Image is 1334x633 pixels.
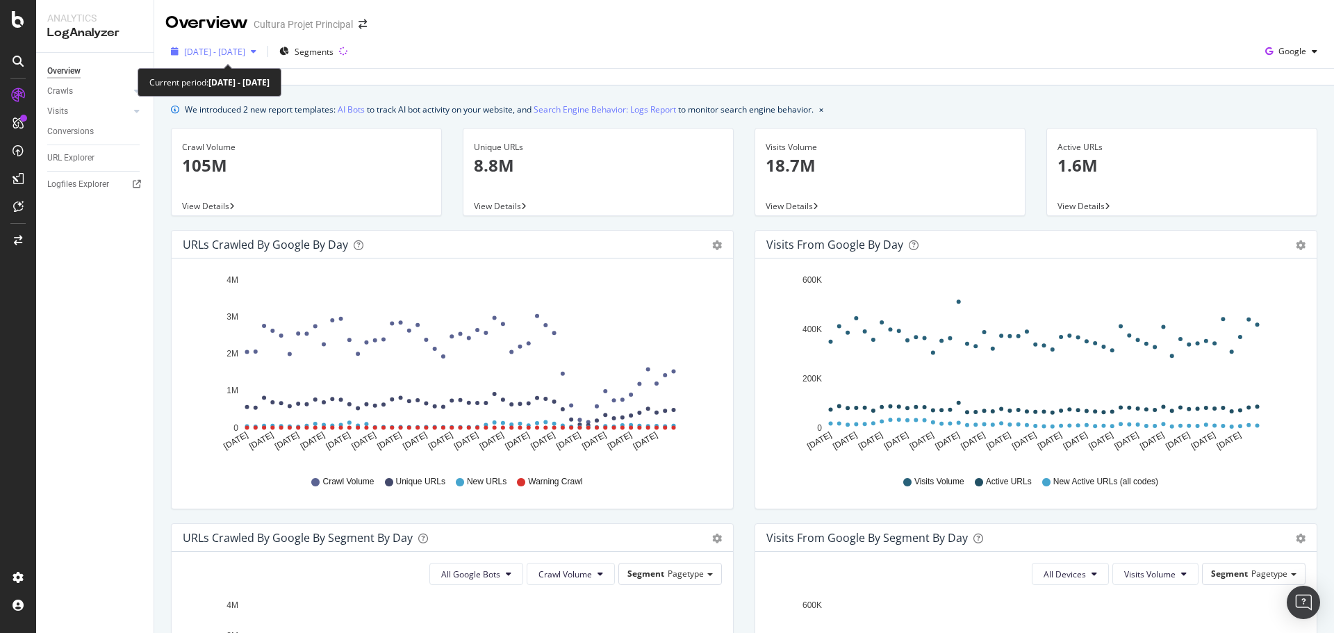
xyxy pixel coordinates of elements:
span: New URLs [467,476,507,488]
text: [DATE] [273,430,301,452]
div: arrow-right-arrow-left [359,19,367,29]
text: 1M [227,386,238,396]
text: [DATE] [247,430,275,452]
button: Crawl Volume [527,563,615,585]
div: Current period: [149,74,270,90]
a: AI Bots [338,102,365,117]
span: Visits Volume [914,476,964,488]
button: Visits Volume [1112,563,1199,585]
div: Logfiles Explorer [47,177,109,192]
div: URLs Crawled by Google By Segment By Day [183,531,413,545]
span: Crawl Volume [538,568,592,580]
text: [DATE] [959,430,987,452]
text: [DATE] [554,430,582,452]
text: [DATE] [375,430,403,452]
button: All Google Bots [429,563,523,585]
span: View Details [182,200,229,212]
text: [DATE] [805,430,833,452]
text: 200K [802,374,822,384]
text: 400K [802,324,822,334]
text: [DATE] [1138,430,1166,452]
button: Google [1260,40,1323,63]
div: Unique URLs [474,141,723,154]
text: [DATE] [1010,430,1038,452]
span: Pagetype [1251,568,1287,579]
text: [DATE] [1189,430,1217,452]
div: Crawl Volume [182,141,431,154]
a: Overview [47,64,144,79]
text: [DATE] [580,430,608,452]
text: [DATE] [632,430,659,452]
text: 600K [802,275,822,285]
text: [DATE] [882,430,910,452]
text: [DATE] [452,430,480,452]
span: View Details [766,200,813,212]
button: close banner [816,99,827,120]
text: [DATE] [1164,430,1192,452]
div: Conversions [47,124,94,139]
div: Visits from Google by day [766,238,903,252]
text: 4M [227,275,238,285]
span: Segment [627,568,664,579]
text: [DATE] [1215,430,1243,452]
p: 8.8M [474,154,723,177]
div: LogAnalyzer [47,25,142,41]
svg: A chart. [766,270,1301,463]
span: Pagetype [668,568,704,579]
text: [DATE] [529,430,557,452]
text: [DATE] [324,430,352,452]
div: Overview [47,64,81,79]
text: [DATE] [831,430,859,452]
span: Warning Crawl [528,476,582,488]
a: Search Engine Behavior: Logs Report [534,102,676,117]
p: 18.7M [766,154,1014,177]
text: [DATE] [1062,430,1089,452]
span: New Active URLs (all codes) [1053,476,1158,488]
text: 3M [227,312,238,322]
div: Active URLs [1057,141,1306,154]
svg: A chart. [183,270,717,463]
text: [DATE] [857,430,884,452]
text: [DATE] [985,430,1012,452]
span: Google [1278,45,1306,57]
button: All Devices [1032,563,1109,585]
div: info banner [171,102,1317,117]
div: Visits Volume [766,141,1014,154]
text: [DATE] [504,430,532,452]
div: Cultura Projet Principal [254,17,353,31]
span: [DATE] - [DATE] [184,46,245,58]
span: Unique URLs [396,476,445,488]
text: [DATE] [1087,430,1115,452]
a: Visits [47,104,130,119]
text: 2M [227,349,238,359]
text: [DATE] [427,430,454,452]
div: gear [1296,240,1306,250]
div: URLs Crawled by Google by day [183,238,348,252]
div: Crawls [47,84,73,99]
div: Open Intercom Messenger [1287,586,1320,619]
text: [DATE] [401,430,429,452]
p: 105M [182,154,431,177]
div: gear [712,240,722,250]
a: Conversions [47,124,144,139]
span: View Details [1057,200,1105,212]
text: 4M [227,600,238,610]
text: [DATE] [934,430,962,452]
text: [DATE] [350,430,378,452]
p: 1.6M [1057,154,1306,177]
a: Logfiles Explorer [47,177,144,192]
span: Segments [295,46,333,58]
div: Analytics [47,11,142,25]
div: We introduced 2 new report templates: to track AI bot activity on your website, and to monitor se... [185,102,814,117]
text: [DATE] [299,430,327,452]
text: 0 [817,423,822,433]
button: Segments [274,40,339,63]
text: [DATE] [908,430,936,452]
text: [DATE] [1036,430,1064,452]
text: [DATE] [222,430,249,452]
span: Visits Volume [1124,568,1176,580]
b: [DATE] - [DATE] [208,76,270,88]
span: Segment [1211,568,1248,579]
